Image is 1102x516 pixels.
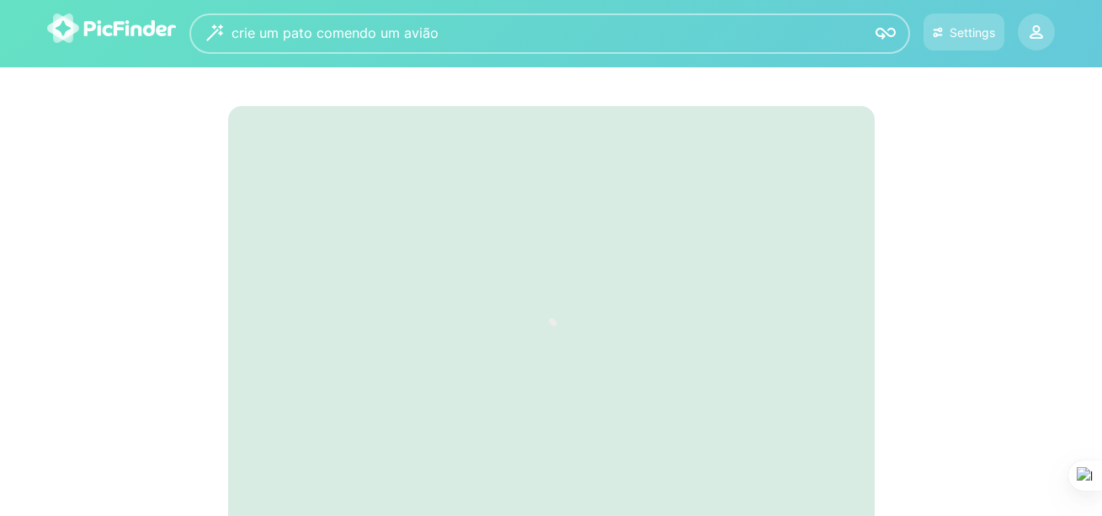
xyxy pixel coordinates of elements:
[950,25,995,40] div: Settings
[206,24,223,41] img: wizard.svg
[924,13,1004,51] button: Settings
[876,24,896,44] img: icon-search.svg
[933,25,944,40] img: icon-settings.svg
[47,13,176,43] img: logo-picfinder-white-transparent.svg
